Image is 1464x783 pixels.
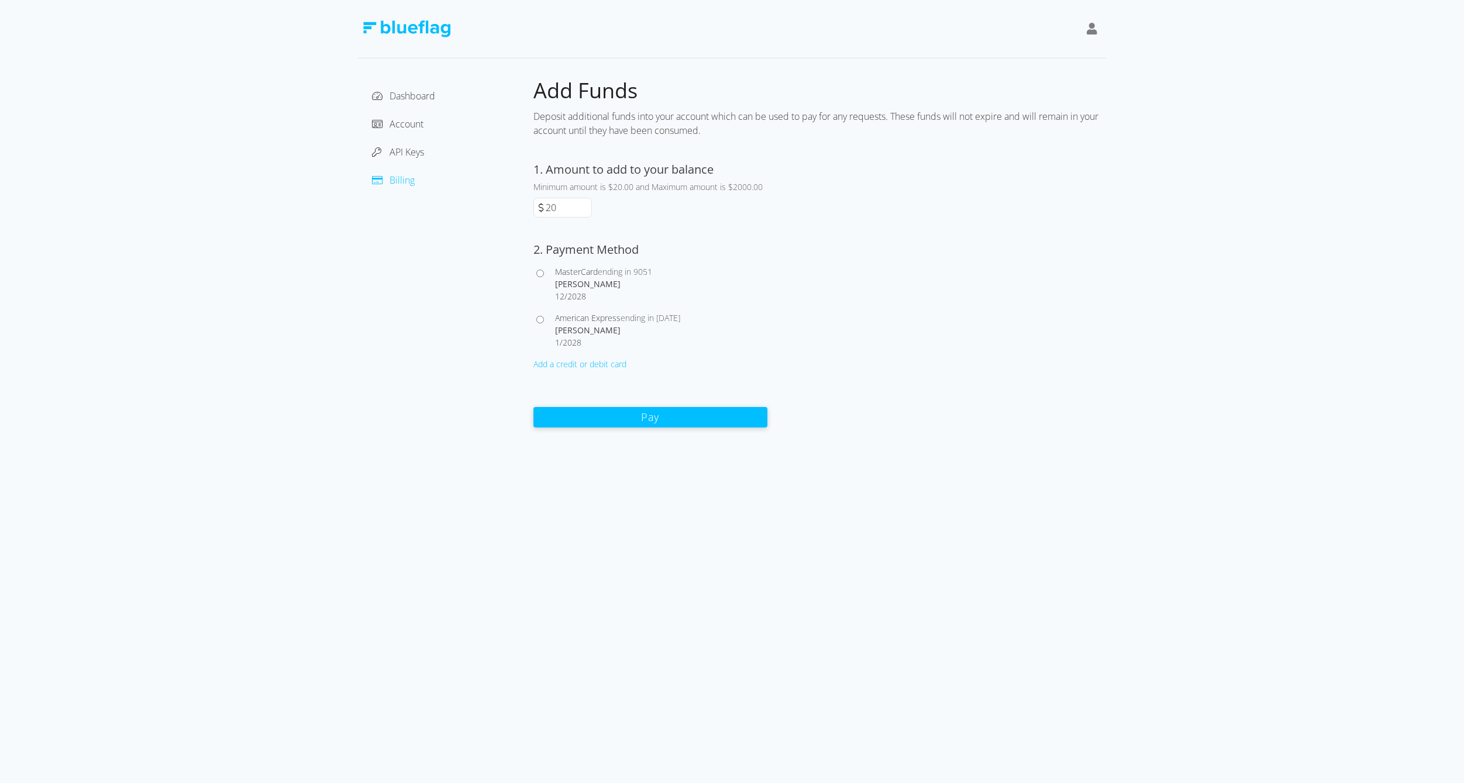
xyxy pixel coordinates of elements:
[372,174,415,187] a: Billing
[598,266,652,277] span: ending in 9051
[533,76,638,105] span: Add Funds
[621,312,680,323] span: ending in [DATE]
[560,337,563,348] span: /
[555,291,564,302] span: 12
[567,291,586,302] span: 2028
[555,337,560,348] span: 1
[390,146,424,158] span: API Keys
[390,89,435,102] span: Dashboard
[555,312,621,323] span: American Express
[563,337,581,348] span: 2028
[363,20,450,37] img: Blue Flag Logo
[533,105,1107,142] div: Deposit additional funds into your account which can be used to pay for any requests. These funds...
[372,146,424,158] a: API Keys
[533,181,767,193] div: Minimum amount is $20.00 and Maximum amount is $2000.00
[533,161,714,177] label: 1. Amount to add to your balance
[555,266,598,277] span: MasterCard
[372,89,435,102] a: Dashboard
[390,174,415,187] span: Billing
[372,118,423,130] a: Account
[533,358,767,370] div: Add a credit or debit card
[555,278,767,290] div: [PERSON_NAME]
[564,291,567,302] span: /
[533,242,639,257] label: 2. Payment Method
[390,118,423,130] span: Account
[533,407,767,427] button: Pay
[555,324,767,336] div: [PERSON_NAME]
